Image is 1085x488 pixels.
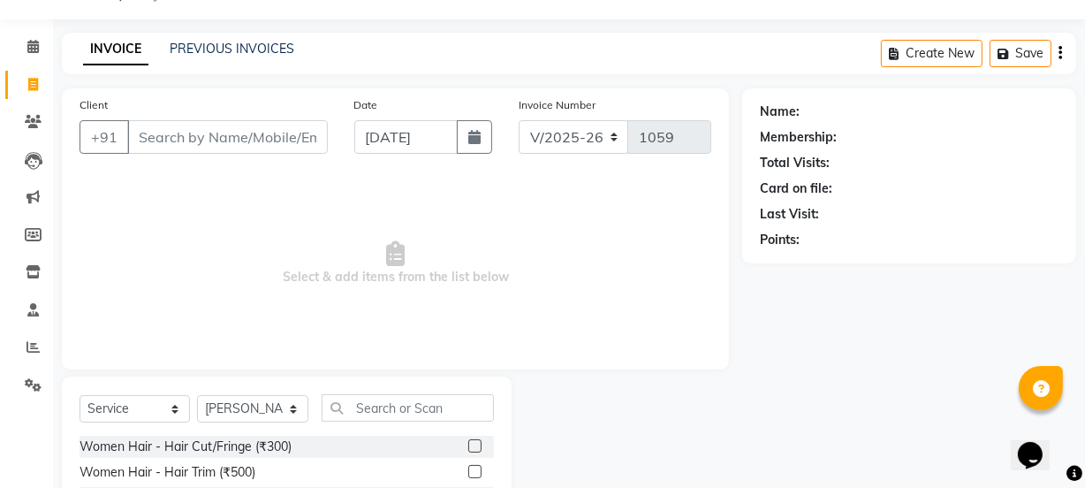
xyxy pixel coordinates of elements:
button: +91 [80,120,129,154]
div: Membership: [760,128,837,147]
div: Card on file: [760,179,832,198]
button: Create New [881,40,983,67]
div: Women Hair - Hair Cut/Fringe (₹300) [80,438,292,456]
div: Last Visit: [760,205,819,224]
label: Invoice Number [519,97,596,113]
span: Select & add items from the list below [80,175,711,352]
a: INVOICE [83,34,148,65]
input: Search or Scan [322,394,493,422]
a: PREVIOUS INVOICES [170,41,294,57]
iframe: chat widget [1011,417,1067,470]
input: Search by Name/Mobile/Email/Code [127,120,328,154]
label: Client [80,97,108,113]
div: Points: [760,231,800,249]
div: Name: [760,103,800,121]
div: Women Hair - Hair Trim (₹500) [80,463,255,482]
button: Save [990,40,1051,67]
label: Date [354,97,378,113]
div: Total Visits: [760,154,830,172]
